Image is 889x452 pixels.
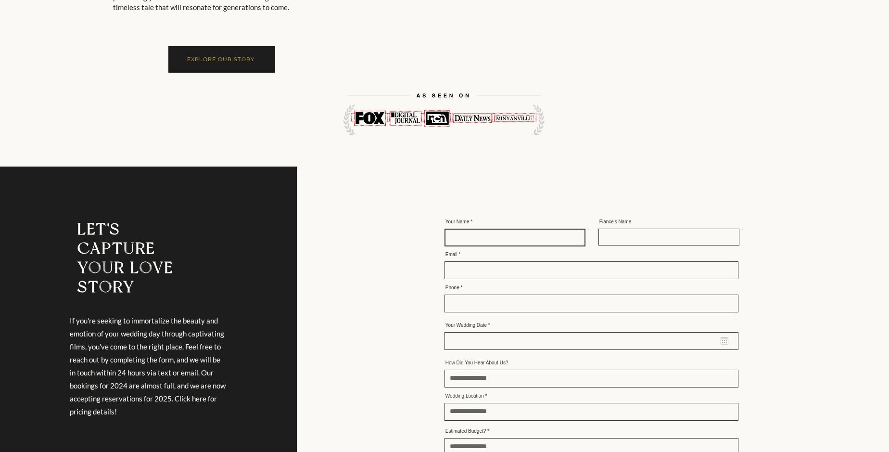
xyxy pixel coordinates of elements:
[444,323,738,328] label: Your Wedding Date
[187,56,254,63] span: EXPLORE OUR STORY
[721,337,728,345] button: Open calendar
[70,316,226,416] span: If you're seeking to immortalize the beauty and emotion of your wedding day through captivating f...
[444,361,738,365] label: How Did You Hear About Us?
[168,46,275,73] a: EXPLORE OUR STORY
[444,285,738,290] label: Phone
[444,252,738,257] label: Email
[444,220,585,224] label: Your Name
[77,220,174,296] span: LET'S CAPTURE YOUR LOVE STORY
[444,429,738,434] label: Estimated Budget?
[342,9,547,215] img: Wedding Videographer near me
[598,220,739,224] label: Fiance's Name
[444,394,738,399] label: Wedding Location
